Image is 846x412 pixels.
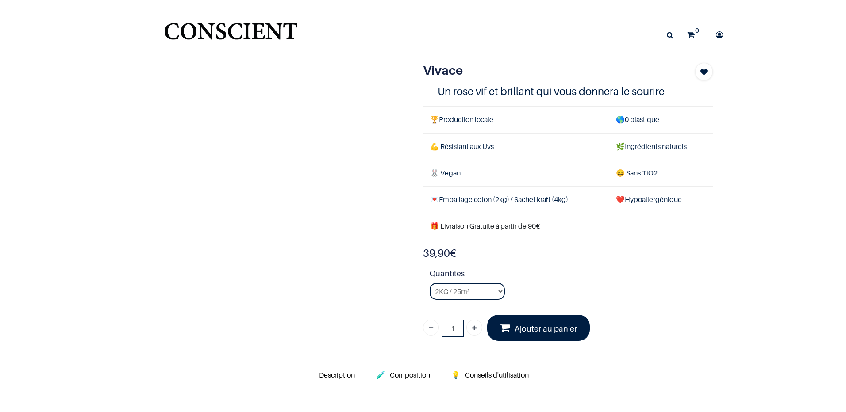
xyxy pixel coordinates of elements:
span: 39,90 [423,247,450,259]
a: Supprimer [423,320,439,336]
td: 0 plastique [609,107,713,133]
span: 🐰 Vegan [430,168,461,177]
sup: 0 [693,26,701,35]
span: 🌎 [616,115,625,124]
font: 🎁 Livraison Gratuite à partir de 90€ [430,221,540,230]
span: Conseils d'utilisation [465,370,529,379]
font: Ajouter au panier [515,324,577,333]
span: Add to wishlist [700,67,708,77]
td: ans TiO2 [609,160,713,186]
span: 💡 [451,370,460,379]
span: 🌿 [616,142,625,151]
span: 🏆 [430,115,439,124]
img: CONSCIENT [162,18,299,53]
span: 😄 S [616,168,630,177]
a: Logo of CONSCIENT [162,18,299,53]
td: Emballage coton (2kg) / Sachet kraft (4kg) [423,186,609,213]
td: Ingrédients naturels [609,133,713,160]
a: 0 [681,19,706,50]
td: Production locale [423,107,609,133]
h4: Un rose vif et brillant qui vous donnera le sourire [438,84,699,98]
button: Add to wishlist [695,63,713,80]
span: 🧪 [376,370,385,379]
a: Ajouter au panier [487,315,590,341]
strong: Quantités [430,267,713,283]
span: Composition [390,370,430,379]
a: Ajouter [466,320,482,336]
span: 💌 [430,195,439,204]
span: 💪 Résistant aux Uvs [430,142,494,151]
span: Description [319,370,355,379]
td: ❤️Hypoallergénique [609,186,713,213]
h1: Vivace [423,63,669,78]
b: € [423,247,456,259]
